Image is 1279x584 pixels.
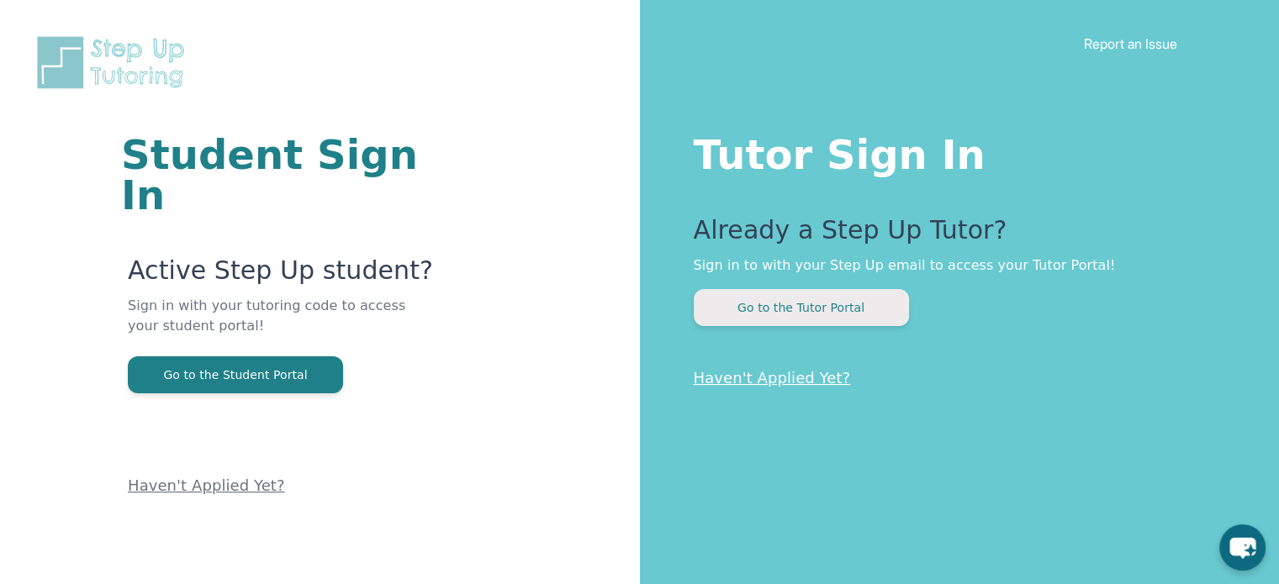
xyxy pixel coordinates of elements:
[128,366,343,382] a: Go to the Student Portal
[694,255,1213,276] p: Sign in to with your Step Up email to access your Tutor Portal!
[694,369,851,387] a: Haven't Applied Yet?
[694,299,909,315] a: Go to the Tutor Portal
[128,296,438,356] p: Sign in with your tutoring code to access your student portal!
[128,476,285,494] a: Haven't Applied Yet?
[694,128,1213,175] h1: Tutor Sign In
[1084,35,1177,52] a: Report an Issue
[34,34,195,92] img: Step Up Tutoring horizontal logo
[121,134,438,215] h1: Student Sign In
[694,215,1213,255] p: Already a Step Up Tutor?
[1219,524,1266,571] button: chat-button
[694,289,909,326] button: Go to the Tutor Portal
[128,356,343,393] button: Go to the Student Portal
[128,255,438,296] p: Active Step Up student?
